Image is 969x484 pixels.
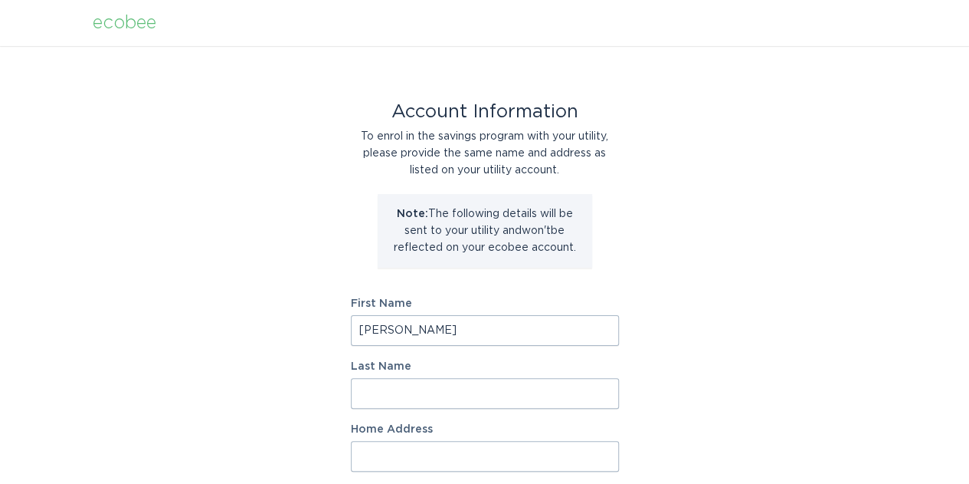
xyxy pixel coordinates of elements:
div: ecobee [93,15,156,31]
label: First Name [351,298,619,309]
div: Account Information [351,104,619,120]
p: The following details will be sent to your utility and won't be reflected on your ecobee account. [389,206,581,256]
strong: Note: [397,209,428,219]
label: Home Address [351,424,619,435]
div: To enrol in the savings program with your utility, please provide the same name and address as li... [351,128,619,179]
label: Last Name [351,361,619,372]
